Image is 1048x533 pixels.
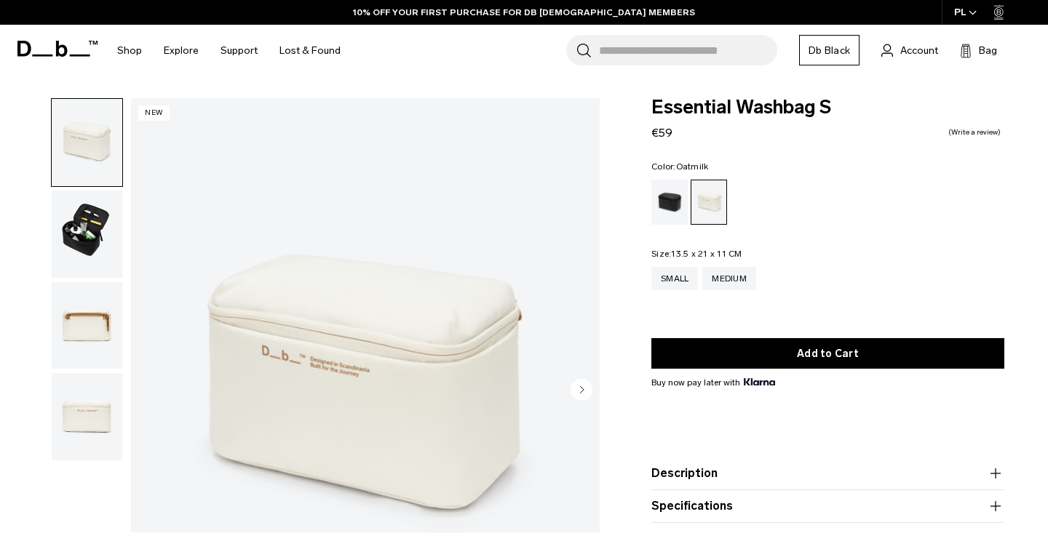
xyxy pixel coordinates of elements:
[651,249,742,258] legend: Size:
[138,105,170,121] p: New
[279,25,341,76] a: Lost & Found
[651,180,688,225] a: Black Out
[651,465,1004,482] button: Description
[164,25,199,76] a: Explore
[651,98,1004,117] span: Essential Washbag S
[900,43,938,58] span: Account
[221,25,258,76] a: Support
[651,126,672,140] span: €59
[948,129,1001,136] a: Write a review
[676,161,709,172] span: Oatmilk
[52,373,122,460] img: Essential Washbag S Oatmilk
[353,6,695,19] a: 10% OFF YOUR FIRST PURCHASE FOR DB [DEMOGRAPHIC_DATA] MEMBERS
[571,378,592,403] button: Next slide
[52,191,122,278] img: Essential Washbag S Oatmilk
[671,249,742,259] span: 13.5 x 21 x 11 CM
[52,99,122,186] img: Essential Washbag S Oatmilk
[881,41,938,59] a: Account
[702,267,756,290] a: Medium
[651,497,1004,515] button: Specifications
[51,281,123,370] button: Essential Washbag S Oatmilk
[651,338,1004,369] button: Add to Cart
[651,162,708,171] legend: Color:
[651,267,698,290] a: Small
[960,41,997,59] button: Bag
[106,25,352,76] nav: Main Navigation
[744,378,775,385] img: {"height" => 20, "alt" => "Klarna"}
[51,190,123,278] button: Essential Washbag S Oatmilk
[117,25,142,76] a: Shop
[799,35,860,65] a: Db Black
[651,376,775,389] span: Buy now pay later with
[52,282,122,369] img: Essential Washbag S Oatmilk
[51,372,123,461] button: Essential Washbag S Oatmilk
[979,43,997,58] span: Bag
[51,98,123,187] button: Essential Washbag S Oatmilk
[691,180,727,225] a: Oatmilk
